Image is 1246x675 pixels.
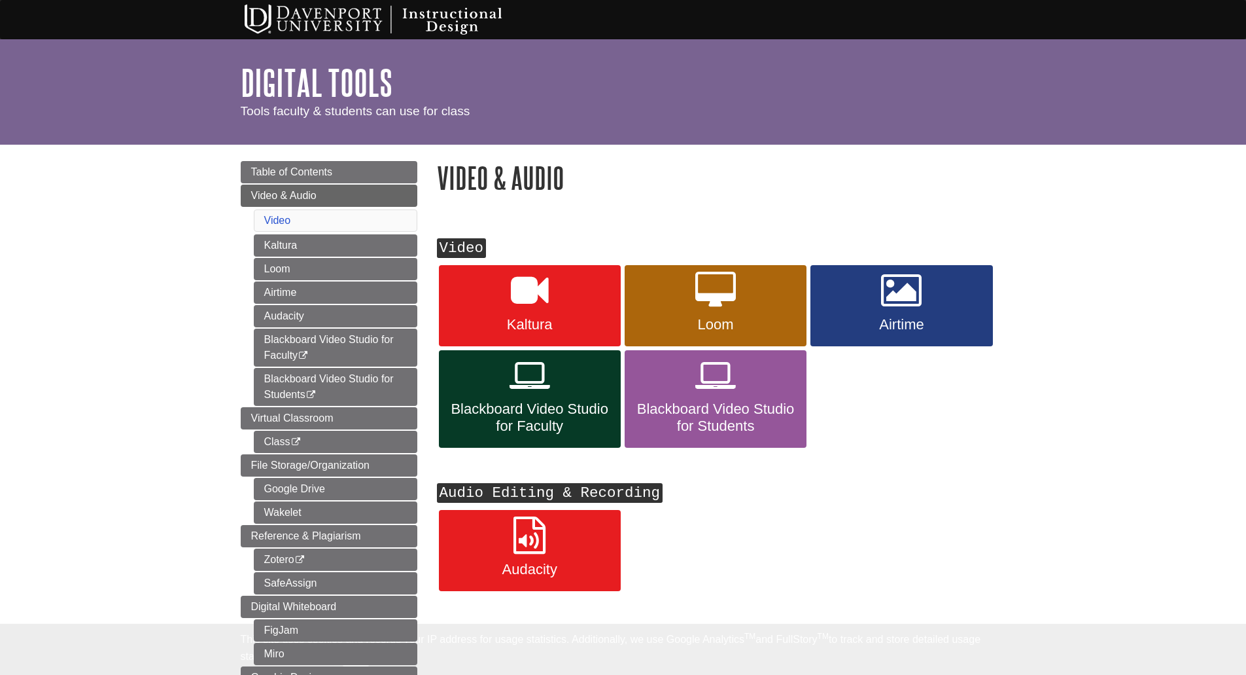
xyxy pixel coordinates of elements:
a: Video [264,215,291,226]
i: This link opens in a new window [298,352,309,360]
kbd: Video [437,238,487,258]
span: Airtime [820,316,982,333]
span: Blackboard Video Studio for Students [634,401,797,435]
span: File Storage/Organization [251,460,370,471]
h1: Video & Audio [437,161,1006,194]
a: Wakelet [254,502,417,524]
span: Reference & Plagiarism [251,530,361,541]
a: Digital Tools [241,62,392,103]
a: Class [254,431,417,453]
a: Loom [254,258,417,280]
a: Kaltura [254,234,417,257]
a: Reference & Plagiarism [241,525,417,547]
span: Table of Contents [251,166,333,177]
span: Video & Audio [251,190,317,201]
span: Loom [634,316,797,333]
a: Digital Whiteboard [241,596,417,618]
a: Airtime [810,265,992,346]
a: Table of Contents [241,161,417,183]
a: Zotero [254,549,417,571]
a: Blackboard Video Studio for Students [254,368,417,406]
span: Kaltura [449,316,611,333]
a: Audacity [254,305,417,327]
a: Audacity [439,510,621,591]
sup: TM [744,632,755,641]
a: FigJam [254,619,417,642]
sup: TM [818,632,829,641]
a: Video & Audio [241,185,417,207]
i: This link opens in a new window [305,391,317,399]
a: Blackboard Video Studio for Faculty [254,329,417,367]
span: Audacity [449,561,611,578]
div: This site uses cookies and records your IP address for usage statistics. Additionally, we use Goo... [241,632,1006,667]
a: Kaltura [439,265,621,346]
kbd: Audio Editing & Recording [437,483,663,503]
a: Blackboard Video Studio for Faculty [439,350,621,448]
img: Davenport University Instructional Design [234,3,548,36]
span: Digital Whiteboard [251,601,337,612]
span: Blackboard Video Studio for Faculty [449,401,611,435]
a: SafeAssign [254,572,417,594]
a: Miro [254,643,417,665]
a: Airtime [254,282,417,304]
span: Tools faculty & students can use for class [241,104,470,118]
a: Google Drive [254,478,417,500]
span: Virtual Classroom [251,412,334,424]
a: Virtual Classroom [241,407,417,429]
i: This link opens in a new window [294,556,305,564]
i: This link opens in a new window [290,438,302,447]
a: Blackboard Video Studio for Students [625,350,806,448]
a: Loom [625,265,806,346]
a: File Storage/Organization [241,454,417,477]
